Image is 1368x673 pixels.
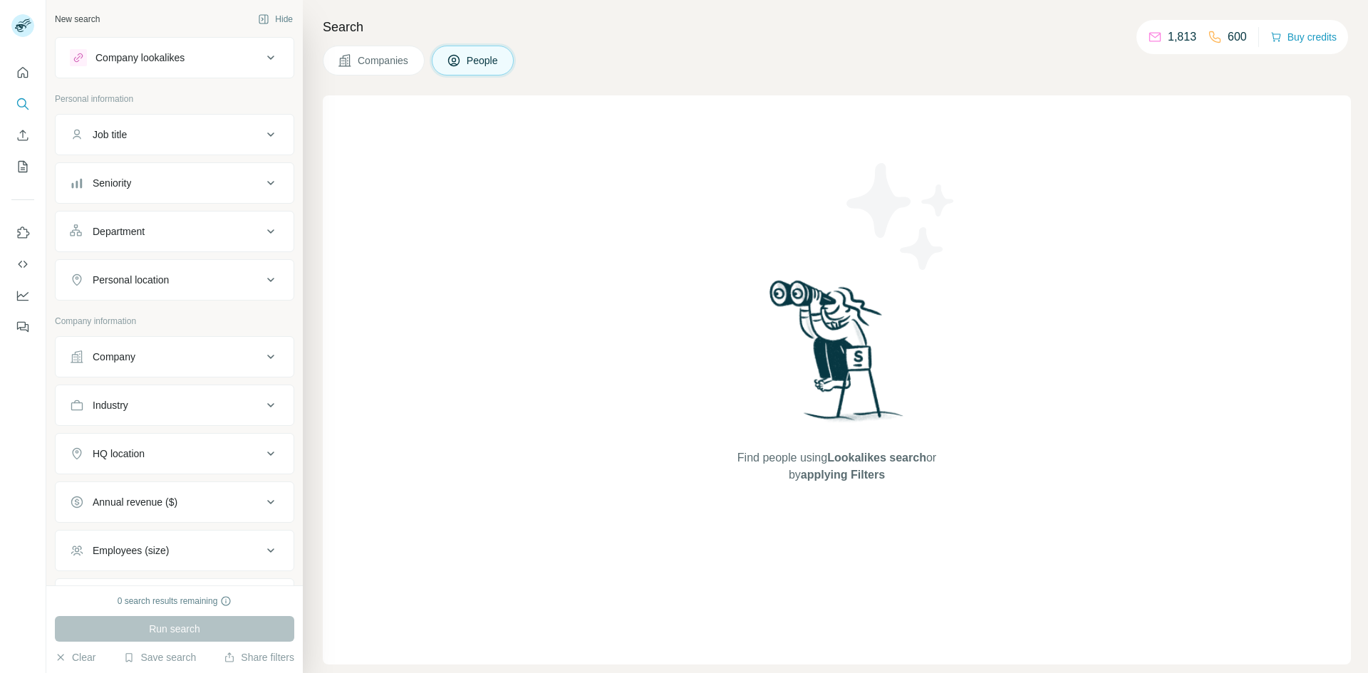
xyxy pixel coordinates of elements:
button: Save search [123,650,196,664]
span: Lookalikes search [827,452,926,464]
button: Seniority [56,166,294,200]
button: Job title [56,118,294,152]
div: HQ location [93,447,145,461]
button: Dashboard [11,283,34,308]
p: Company information [55,315,294,328]
button: Use Surfe on LinkedIn [11,220,34,246]
span: applying Filters [801,469,885,481]
div: Industry [93,398,128,412]
p: Personal information [55,93,294,105]
div: Company [93,350,135,364]
div: 0 search results remaining [118,595,232,607]
div: New search [55,13,100,26]
button: Quick start [11,60,34,85]
button: Annual revenue ($) [56,485,294,519]
button: Clear [55,650,95,664]
button: HQ location [56,437,294,471]
span: Companies [358,53,410,68]
span: People [467,53,499,68]
div: Seniority [93,176,131,190]
button: Employees (size) [56,533,294,568]
button: Use Surfe API [11,251,34,277]
div: Job title [93,127,127,142]
button: Share filters [224,650,294,664]
div: Personal location [93,273,169,287]
button: My lists [11,154,34,179]
button: Company [56,340,294,374]
button: Search [11,91,34,117]
h4: Search [323,17,1351,37]
button: Department [56,214,294,249]
p: 1,813 [1168,28,1196,46]
p: 600 [1228,28,1247,46]
button: Company lookalikes [56,41,294,75]
div: Company lookalikes [95,51,185,65]
img: Surfe Illustration - Stars [837,152,965,281]
button: Buy credits [1270,27,1337,47]
button: Feedback [11,314,34,340]
button: Enrich CSV [11,122,34,148]
div: Department [93,224,145,239]
span: Find people using or by [722,449,950,484]
img: Surfe Illustration - Woman searching with binoculars [763,276,911,435]
button: Industry [56,388,294,422]
button: Hide [248,9,303,30]
div: Employees (size) [93,543,169,558]
div: Annual revenue ($) [93,495,177,509]
button: Technologies [56,582,294,616]
button: Personal location [56,263,294,297]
